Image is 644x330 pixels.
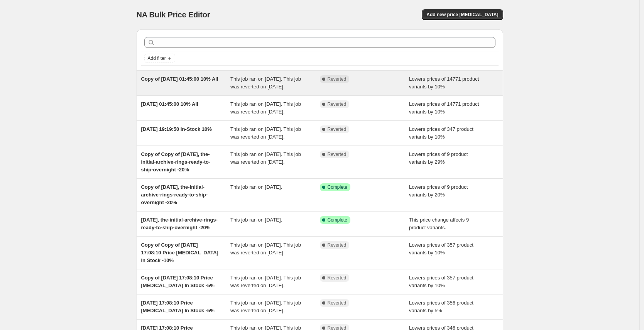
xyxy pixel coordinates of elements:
span: Lowers prices of 356 product variants by 5% [409,300,473,313]
span: Reverted [328,101,347,107]
span: Lowers prices of 9 product variants by 20% [409,184,468,198]
span: This job ran on [DATE]. This job was reverted on [DATE]. [230,151,301,165]
span: This job ran on [DATE]. This job was reverted on [DATE]. [230,101,301,115]
span: Lowers prices of 14771 product variants by 10% [409,101,479,115]
span: This job ran on [DATE]. This job was reverted on [DATE]. [230,126,301,140]
span: Add new price [MEDICAL_DATA] [426,12,498,18]
span: Copy of [DATE] 01:45:00 10% All [141,76,218,82]
button: Add filter [144,54,175,63]
span: Copy of Copy of [DATE] 17:08:10 Price [MEDICAL_DATA] In Stock -10% [141,242,218,263]
span: [DATE] 01:45:00 10% All [141,101,198,107]
span: Copy of [DATE], the-initial-archive-rings-ready-to-ship-overnight -20% [141,184,208,205]
span: Reverted [328,275,347,281]
span: Reverted [328,242,347,248]
span: Lowers prices of 347 product variants by 10% [409,126,473,140]
span: This job ran on [DATE]. This job was reverted on [DATE]. [230,275,301,288]
button: Add new price [MEDICAL_DATA] [422,9,503,20]
span: This job ran on [DATE]. [230,184,282,190]
span: Copy of Copy of [DATE], the-initial-archive-rings-ready-to-ship-overnight -20% [141,151,211,173]
span: Reverted [328,126,347,132]
span: Reverted [328,151,347,157]
span: [DATE] 17:08:10 Price [MEDICAL_DATA] In Stock -5% [141,300,215,313]
span: Lowers prices of 14771 product variants by 10% [409,76,479,90]
span: NA Bulk Price Editor [137,10,210,19]
span: This job ran on [DATE]. This job was reverted on [DATE]. [230,242,301,256]
span: Add filter [148,55,166,61]
span: This job ran on [DATE]. [230,217,282,223]
span: This job ran on [DATE]. This job was reverted on [DATE]. [230,300,301,313]
span: Lowers prices of 357 product variants by 10% [409,242,473,256]
span: This job ran on [DATE]. This job was reverted on [DATE]. [230,76,301,90]
span: Complete [328,184,347,190]
span: Lowers prices of 9 product variants by 29% [409,151,468,165]
span: Copy of [DATE] 17:08:10 Price [MEDICAL_DATA] In Stock -5% [141,275,215,288]
span: Reverted [328,300,347,306]
span: [DATE] 19:19:50 In-Stock 10% [141,126,212,132]
span: [DATE], the-initial-archive-rings-ready-to-ship-overnight -20% [141,217,218,230]
span: Complete [328,217,347,223]
span: Reverted [328,76,347,82]
span: Lowers prices of 357 product variants by 10% [409,275,473,288]
span: This price change affects 9 product variants. [409,217,469,230]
